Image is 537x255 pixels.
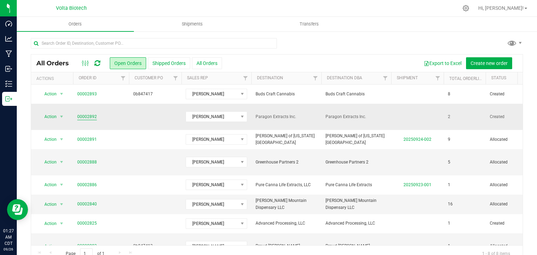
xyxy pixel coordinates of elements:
[79,75,96,80] a: Order ID
[5,80,12,87] inline-svg: Inventory
[110,57,146,69] button: Open Orders
[490,114,534,120] span: Created
[256,220,317,227] span: Advanced Processing, LLC
[310,72,321,84] a: Filter
[186,134,238,144] span: [PERSON_NAME]
[57,199,66,209] span: select
[186,219,238,228] span: [PERSON_NAME]
[3,247,14,252] p: 09/26
[403,182,431,187] a: 20250923-001
[77,182,97,188] a: 00002886
[77,159,97,166] a: 00002888
[448,114,450,120] span: 2
[380,72,391,84] a: Filter
[325,133,387,146] span: [PERSON_NAME] of [US_STATE][GEOGRAPHIC_DATA]
[490,159,534,166] span: Allocated
[38,219,57,228] span: Action
[186,199,238,209] span: [PERSON_NAME]
[449,76,487,81] a: Total Orderlines
[186,180,238,190] span: [PERSON_NAME]
[170,72,181,84] a: Filter
[57,89,66,99] span: select
[325,159,387,166] span: Greenhouse Partners 2
[448,220,450,227] span: 1
[466,57,512,69] button: Create new order
[38,112,57,122] span: Action
[77,201,97,207] a: 00002840
[325,197,387,211] span: [PERSON_NAME] Mountain Dispensary LLC
[5,65,12,72] inline-svg: Inbound
[5,35,12,42] inline-svg: Analytics
[448,159,450,166] span: 5
[448,243,450,249] span: 1
[5,20,12,27] inline-svg: Dashboard
[7,199,28,220] iframe: Resource center
[290,21,328,27] span: Transfers
[57,112,66,122] span: select
[257,75,283,80] a: Destination
[490,136,534,143] span: Allocated
[432,72,444,84] a: Filter
[448,91,450,97] span: 8
[148,57,190,69] button: Shipped Orders
[57,180,66,190] span: select
[490,243,534,249] span: Allocated
[448,136,450,143] span: 9
[325,243,387,249] span: Proud [PERSON_NAME]
[490,91,534,97] span: Created
[186,157,238,167] span: [PERSON_NAME]
[256,114,317,120] span: Paragon Extracts Inc.
[38,157,57,167] span: Action
[17,17,134,31] a: Orders
[491,75,506,80] a: Status
[172,21,212,27] span: Shipments
[478,5,524,11] span: Hi, [PERSON_NAME]!
[38,89,57,99] span: Action
[133,91,177,97] span: 0b847417
[461,5,470,12] div: Manage settings
[327,75,362,80] a: Destination DBA
[77,91,97,97] a: 00002893
[448,182,450,188] span: 1
[448,201,453,207] span: 16
[490,182,534,188] span: Allocated
[77,114,97,120] a: 00002892
[256,197,317,211] span: [PERSON_NAME] Mountain Dispensary LLC
[134,17,251,31] a: Shipments
[325,114,387,120] span: Paragon Extracts Inc.
[186,241,238,251] span: [PERSON_NAME]
[5,95,12,102] inline-svg: Outbound
[36,76,70,81] div: Actions
[397,75,418,80] a: Shipment
[325,91,387,97] span: Buds Craft Cannabis
[256,182,317,188] span: Pure Canna Life Extracts, LLC
[59,21,91,27] span: Orders
[77,220,97,227] a: 00002825
[240,72,251,84] a: Filter
[38,199,57,209] span: Action
[133,243,177,249] span: 0b847413
[403,137,431,142] a: 20250924-002
[31,38,277,49] input: Search Order ID, Destination, Customer PO...
[187,75,208,80] a: Sales Rep
[77,136,97,143] a: 00002891
[325,182,387,188] span: Pure Canna Life Extracts
[56,5,87,11] span: Volta Biotech
[192,57,222,69] button: All Orders
[38,241,57,251] span: Action
[5,50,12,57] inline-svg: Manufacturing
[471,60,508,66] span: Create new order
[57,157,66,167] span: select
[57,219,66,228] span: select
[36,59,76,67] span: All Orders
[38,180,57,190] span: Action
[325,220,387,227] span: Advanced Processing, LLC
[256,133,317,146] span: [PERSON_NAME] of [US_STATE][GEOGRAPHIC_DATA]
[186,89,238,99] span: [PERSON_NAME]
[135,75,163,80] a: Customer PO
[256,243,317,249] span: Proud [PERSON_NAME]
[57,134,66,144] span: select
[117,72,129,84] a: Filter
[3,228,14,247] p: 01:27 AM CDT
[490,201,534,207] span: Allocated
